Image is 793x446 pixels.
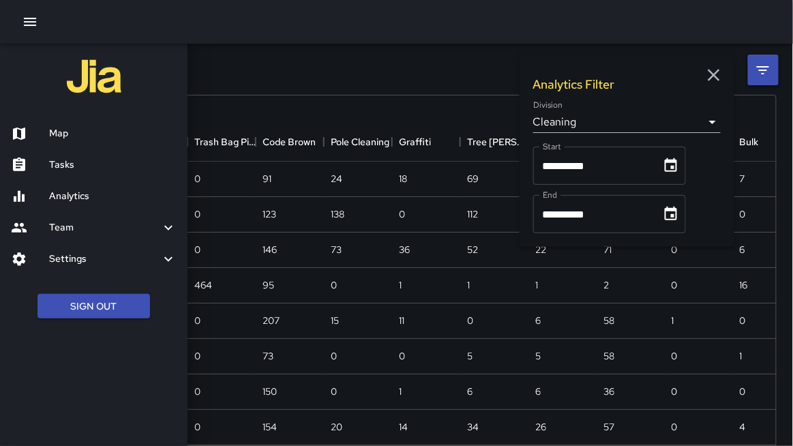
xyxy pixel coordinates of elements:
h6: Analytics [49,189,177,204]
h6: Team [49,220,160,235]
h6: Settings [49,252,160,267]
h6: Map [49,126,177,141]
button: Sign Out [38,294,150,319]
h6: Tasks [49,158,177,173]
img: jia-logo [67,49,121,104]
